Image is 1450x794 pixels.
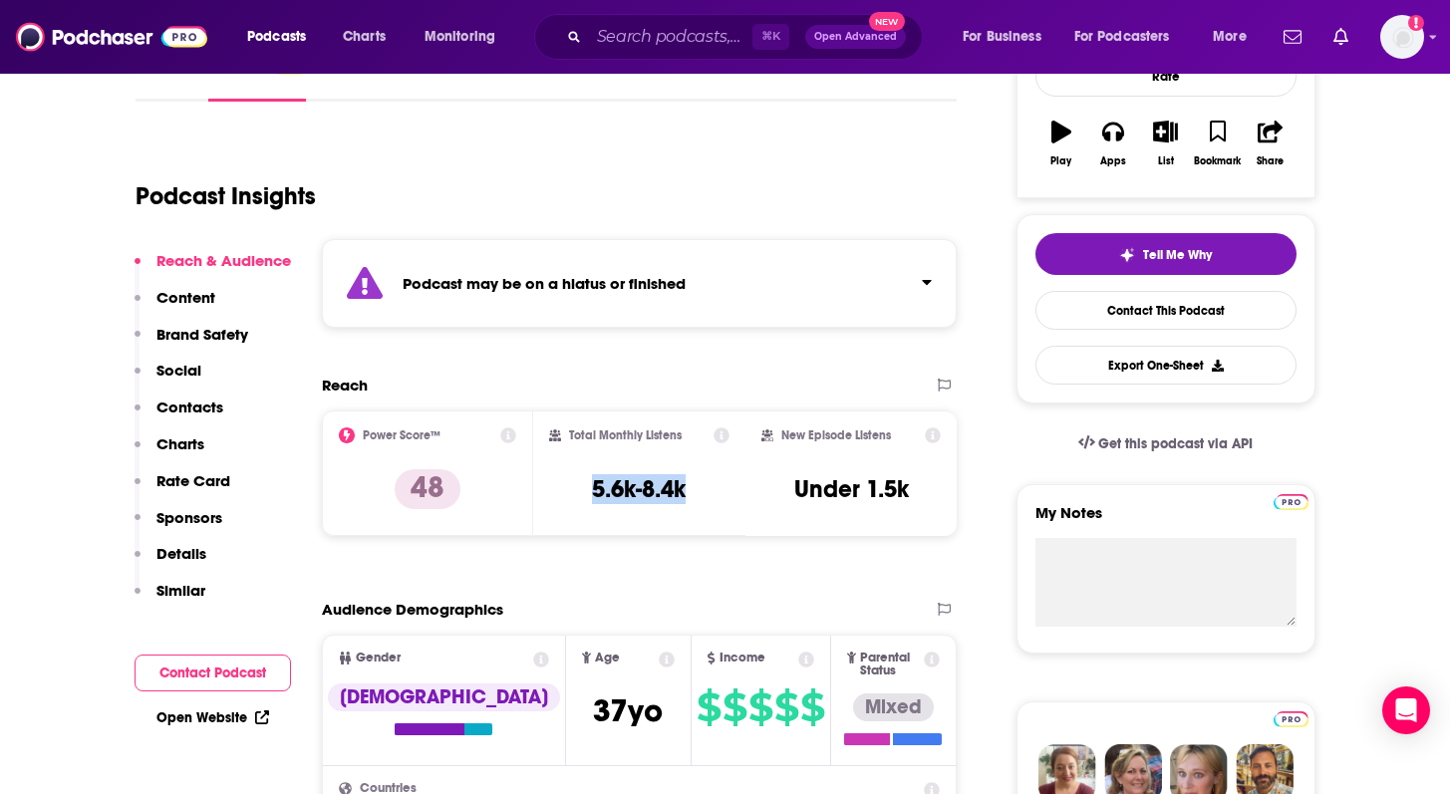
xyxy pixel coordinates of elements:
[1035,503,1297,538] label: My Notes
[1062,419,1270,468] a: Get this podcast via API
[135,581,205,618] button: Similar
[569,428,682,442] h2: Total Monthly Listens
[156,434,204,453] p: Charts
[156,581,205,600] p: Similar
[156,288,215,307] p: Content
[1035,233,1297,275] button: tell me why sparkleTell Me Why
[1274,708,1308,727] a: Pro website
[592,474,686,504] h3: 5.6k-8.4k
[135,251,291,288] button: Reach & Audience
[729,56,778,102] a: Similar
[1244,108,1296,179] button: Share
[800,691,824,723] span: $
[697,691,721,723] span: $
[1274,711,1308,727] img: Podchaser Pro
[156,251,291,270] p: Reach & Audience
[1035,56,1297,97] div: Rate
[1380,15,1424,59] span: Logged in as biancagorospe
[963,23,1041,51] span: For Business
[135,288,215,325] button: Content
[720,652,765,664] span: Income
[135,508,222,545] button: Sponsors
[774,691,798,723] span: $
[723,691,746,723] span: $
[156,325,248,344] p: Brand Safety
[1061,21,1199,53] button: open menu
[589,21,752,53] input: Search podcasts, credits, & more...
[208,56,307,102] a: InsightsPodchaser Pro
[156,361,201,380] p: Social
[595,652,620,664] span: Age
[593,691,663,730] span: 37 yo
[860,652,921,677] span: Parental Status
[1274,491,1308,510] a: Pro website
[328,683,560,711] div: [DEMOGRAPHIC_DATA]
[135,397,223,434] button: Contacts
[1158,155,1174,167] div: List
[247,23,306,51] span: Podcasts
[549,56,621,102] a: Credits1
[403,274,686,293] strong: Podcast may be on a hiatus or finished
[1050,155,1071,167] div: Play
[334,56,435,102] a: Episodes284
[322,239,958,328] section: Click to expand status details
[649,56,701,102] a: Lists2
[463,56,521,102] a: Reviews
[425,23,495,51] span: Monitoring
[1325,20,1356,54] a: Show notifications dropdown
[805,25,906,49] button: Open AdvancedNew
[1199,21,1272,53] button: open menu
[1143,247,1212,263] span: Tell Me Why
[1192,108,1244,179] button: Bookmark
[1257,155,1284,167] div: Share
[233,21,332,53] button: open menu
[16,18,207,56] img: Podchaser - Follow, Share and Rate Podcasts
[136,56,180,102] a: About
[156,544,206,563] p: Details
[781,428,891,442] h2: New Episode Listens
[1035,291,1297,330] a: Contact This Podcast
[1276,20,1309,54] a: Show notifications dropdown
[1380,15,1424,59] button: Show profile menu
[322,600,503,619] h2: Audience Demographics
[135,325,248,362] button: Brand Safety
[135,434,204,471] button: Charts
[156,508,222,527] p: Sponsors
[322,376,368,395] h2: Reach
[395,469,460,509] p: 48
[135,471,230,508] button: Rate Card
[1035,346,1297,385] button: Export One-Sheet
[1382,686,1430,734] div: Open Intercom Messenger
[1074,23,1170,51] span: For Podcasters
[135,544,206,581] button: Details
[156,397,223,416] p: Contacts
[1194,155,1241,167] div: Bookmark
[135,361,201,397] button: Social
[356,652,401,664] span: Gender
[1213,23,1247,51] span: More
[343,23,386,51] span: Charts
[135,655,291,691] button: Contact Podcast
[411,21,521,53] button: open menu
[1098,435,1253,452] span: Get this podcast via API
[553,14,942,60] div: Search podcasts, credits, & more...
[1087,108,1139,179] button: Apps
[853,693,934,721] div: Mixed
[1035,108,1087,179] button: Play
[794,474,909,504] h3: Under 1.5k
[748,691,772,723] span: $
[949,21,1066,53] button: open menu
[330,21,398,53] a: Charts
[1100,155,1126,167] div: Apps
[1274,494,1308,510] img: Podchaser Pro
[752,24,789,50] span: ⌘ K
[363,428,440,442] h2: Power Score™
[1119,247,1135,263] img: tell me why sparkle
[869,12,905,31] span: New
[156,709,269,726] a: Open Website
[814,32,897,42] span: Open Advanced
[1380,15,1424,59] img: User Profile
[1139,108,1191,179] button: List
[156,471,230,490] p: Rate Card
